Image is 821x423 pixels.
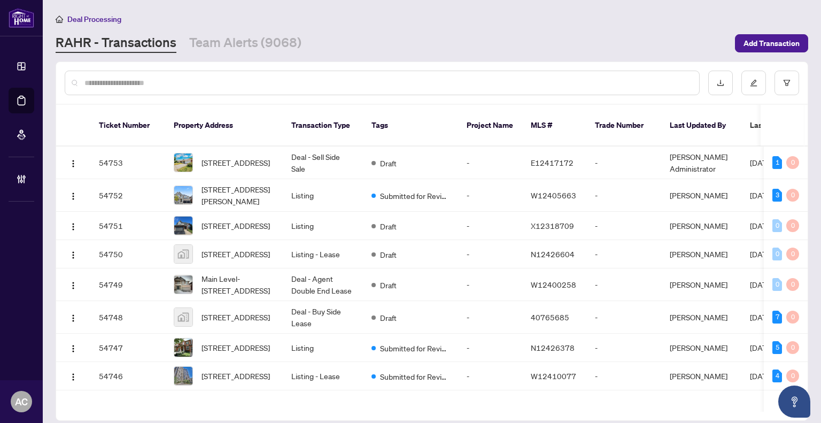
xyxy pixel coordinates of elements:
[586,240,661,268] td: -
[90,268,165,301] td: 54749
[772,248,782,260] div: 0
[174,367,192,385] img: thumbnail-img
[67,14,121,24] span: Deal Processing
[202,157,270,168] span: [STREET_ADDRESS]
[90,212,165,240] td: 54751
[283,268,363,301] td: Deal - Agent Double End Lease
[786,311,799,324] div: 0
[380,249,397,260] span: Draft
[586,268,661,301] td: -
[661,362,741,390] td: [PERSON_NAME]
[786,341,799,354] div: 0
[56,16,63,23] span: home
[65,187,82,204] button: Logo
[772,370,782,382] div: 4
[586,362,661,390] td: -
[786,189,799,202] div: 0
[283,240,363,268] td: Listing - Lease
[283,212,363,240] td: Listing
[586,212,661,240] td: -
[283,179,363,212] td: Listing
[531,221,574,230] span: X12318709
[586,105,661,147] th: Trade Number
[69,192,78,201] img: Logo
[202,220,270,232] span: [STREET_ADDRESS]
[65,217,82,234] button: Logo
[65,339,82,356] button: Logo
[741,71,766,95] button: edit
[174,186,192,204] img: thumbnail-img
[165,105,283,147] th: Property Address
[774,71,799,95] button: filter
[15,394,28,409] span: AC
[772,278,782,291] div: 0
[708,71,733,95] button: download
[174,153,192,172] img: thumbnail-img
[363,105,458,147] th: Tags
[90,179,165,212] td: 54752
[743,35,800,52] span: Add Transaction
[661,212,741,240] td: [PERSON_NAME]
[9,8,34,28] img: logo
[522,105,586,147] th: MLS #
[772,341,782,354] div: 5
[202,248,270,260] span: [STREET_ADDRESS]
[65,154,82,171] button: Logo
[750,343,773,352] span: [DATE]
[380,371,450,382] span: Submitted for Review
[283,301,363,334] td: Deal - Buy Side Lease
[380,279,397,291] span: Draft
[458,147,522,179] td: -
[786,219,799,232] div: 0
[380,220,397,232] span: Draft
[661,240,741,268] td: [PERSON_NAME]
[458,301,522,334] td: -
[283,334,363,362] td: Listing
[531,249,575,259] span: N12426604
[586,179,661,212] td: -
[69,159,78,168] img: Logo
[380,342,450,354] span: Submitted for Review
[661,105,741,147] th: Last Updated By
[65,276,82,293] button: Logo
[174,217,192,235] img: thumbnail-img
[380,190,450,202] span: Submitted for Review
[458,212,522,240] td: -
[380,157,397,169] span: Draft
[717,79,724,87] span: download
[283,105,363,147] th: Transaction Type
[531,280,576,289] span: W12400258
[586,147,661,179] td: -
[661,179,741,212] td: [PERSON_NAME]
[786,370,799,382] div: 0
[56,34,176,53] a: RAHR - Transactions
[531,190,576,200] span: W12405663
[69,373,78,381] img: Logo
[90,334,165,362] td: 54747
[586,301,661,334] td: -
[202,183,274,207] span: [STREET_ADDRESS][PERSON_NAME]
[458,105,522,147] th: Project Name
[90,147,165,179] td: 54753
[69,314,78,322] img: Logo
[202,273,274,296] span: Main Level-[STREET_ADDRESS]
[735,34,808,52] button: Add Transaction
[174,308,192,326] img: thumbnail-img
[786,278,799,291] div: 0
[661,301,741,334] td: [PERSON_NAME]
[750,79,757,87] span: edit
[174,245,192,263] img: thumbnail-img
[69,222,78,231] img: Logo
[202,370,270,382] span: [STREET_ADDRESS]
[65,309,82,326] button: Logo
[750,221,773,230] span: [DATE]
[531,312,569,322] span: 40765685
[65,367,82,384] button: Logo
[778,386,810,418] button: Open asap
[750,312,773,322] span: [DATE]
[531,158,574,167] span: E12417172
[772,156,782,169] div: 1
[174,339,192,357] img: thumbnail-img
[202,342,270,353] span: [STREET_ADDRESS]
[586,334,661,362] td: -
